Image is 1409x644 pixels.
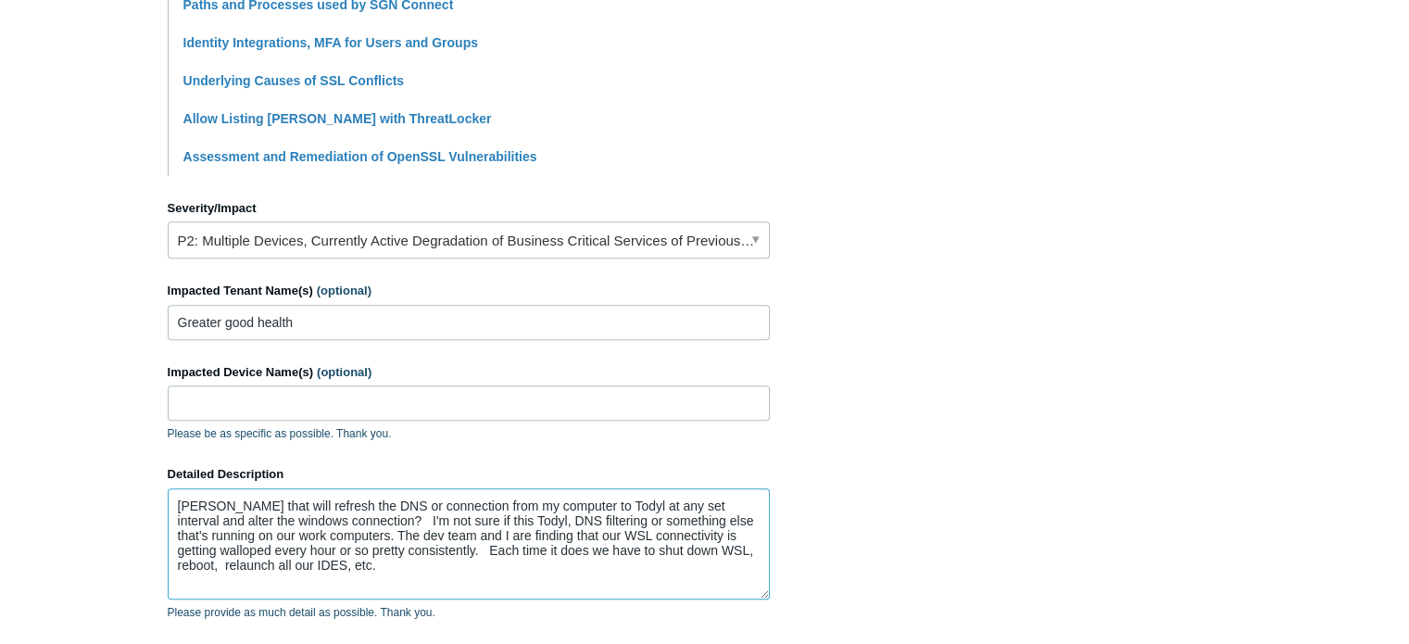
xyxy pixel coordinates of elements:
label: Severity/Impact [168,199,770,218]
label: Impacted Device Name(s) [168,363,770,382]
label: Detailed Description [168,465,770,484]
p: Please provide as much detail as possible. Thank you. [168,604,770,621]
a: Identity Integrations, MFA for Users and Groups [183,35,478,50]
a: Underlying Causes of SSL Conflicts [183,73,405,88]
a: Assessment and Remediation of OpenSSL Vulnerabilities [183,149,537,164]
label: Impacted Tenant Name(s) [168,282,770,300]
a: P2: Multiple Devices, Currently Active Degradation of Business Critical Services of Previously Wo... [168,221,770,259]
p: Please be as specific as possible. Thank you. [168,425,770,442]
span: (optional) [317,365,371,379]
span: (optional) [317,284,371,297]
a: Allow Listing [PERSON_NAME] with ThreatLocker [183,111,492,126]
